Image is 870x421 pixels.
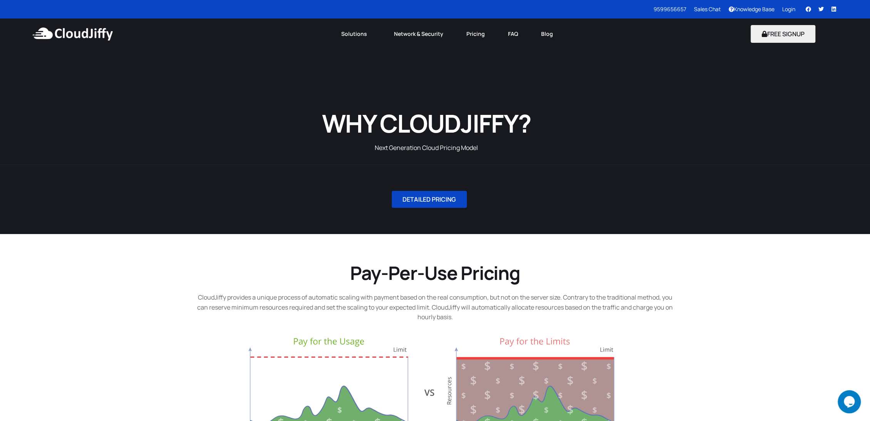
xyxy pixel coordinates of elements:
button: FREE SIGNUP [751,25,816,43]
a: Blog [530,25,565,42]
a: FREE SIGNUP [751,30,816,38]
a: Solutions [330,25,382,42]
a: FAQ [496,25,530,42]
p: CloudJiffy provides a unique process of automatic scaling with payment based on the real consumpt... [193,293,678,322]
a: Pricing [455,25,496,42]
a: Sales Chat [694,5,721,13]
a: 9599656657 [654,5,686,13]
p: Next Generation Cloud Pricing Model [213,143,640,153]
h2: Pay-Per-Use Pricing [193,261,678,285]
a: DETAILED PRICING [392,191,467,208]
a: Login [782,5,795,13]
h1: WHY CLOUDJIFFY? [213,107,640,139]
span: DETAILED PRICING [402,196,456,202]
a: Network & Security [382,25,455,42]
a: Knowledge Base [729,5,774,13]
iframe: chat widget [838,390,862,413]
